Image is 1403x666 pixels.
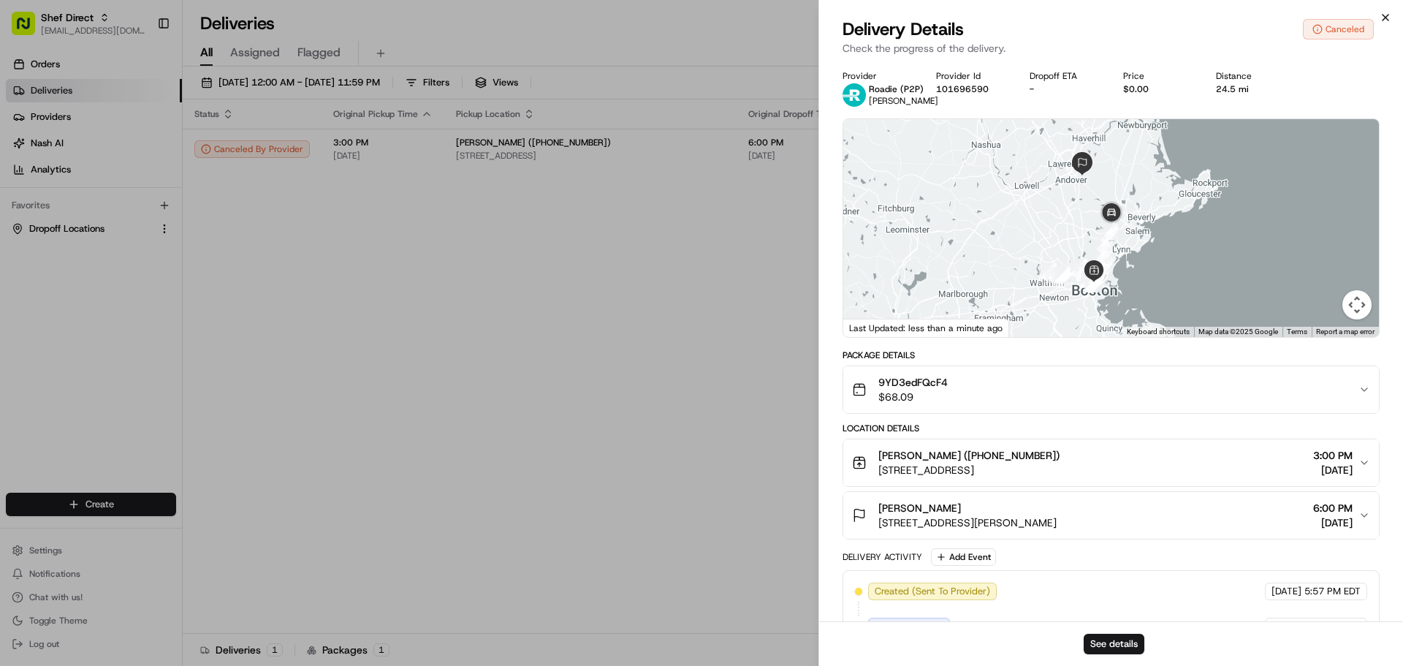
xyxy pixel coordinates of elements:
img: roadie-logo-v2.jpg [843,83,866,107]
img: 1736555255976-a54dd68f-1ca7-489b-9aae-adbdc363a1c4 [15,140,41,166]
button: Canceled [1303,19,1374,39]
img: Nash [15,15,44,44]
span: [DATE] [1313,515,1353,530]
div: Location Details [843,423,1380,434]
span: [DATE] [113,227,143,238]
a: Report a map error [1316,328,1375,336]
div: 📗 [15,289,26,300]
button: [PERSON_NAME][STREET_ADDRESS][PERSON_NAME]6:00 PM[DATE] [843,492,1379,539]
button: See all [227,187,266,205]
div: 7 [1058,265,1074,281]
div: 32 [1102,224,1118,240]
span: API Documentation [138,287,235,302]
span: [DATE] [1313,463,1353,477]
span: [DATE] [1271,620,1301,633]
span: [STREET_ADDRESS] [878,463,1060,477]
input: Clear [38,94,241,110]
div: 30 [1095,246,1111,262]
span: 9YD3edFQcF4 [878,375,948,390]
div: 27 [1084,276,1100,292]
a: Powered byPylon [103,322,177,334]
div: Past conversations [15,190,94,202]
div: 17 [1081,270,1097,287]
span: [DATE] [1271,585,1301,598]
span: 6:00 PM [1313,501,1353,515]
span: • [105,227,110,238]
div: 5 [1054,268,1071,284]
span: 5:57 PM EDT [1304,585,1361,598]
button: Map camera controls [1342,290,1372,319]
div: Price [1123,70,1193,82]
button: Keyboard shortcuts [1127,327,1190,337]
span: Pylon [145,323,177,334]
div: 8 [1060,262,1076,278]
span: 6:05 PM EDT [1304,620,1361,633]
div: 18 [1082,272,1098,288]
div: 9 [1070,259,1086,275]
div: - [1030,83,1100,95]
img: 8571987876998_91fb9ceb93ad5c398215_72.jpg [31,140,57,166]
div: Distance [1216,70,1286,82]
div: Dropoff ETA [1030,70,1100,82]
p: Welcome 👋 [15,58,266,82]
span: [PERSON_NAME] [878,501,961,515]
a: Terms [1287,328,1307,336]
div: 28 [1092,269,1108,285]
div: Provider Id [936,70,1006,82]
img: Shef Support [15,213,38,236]
div: 31 [1097,235,1113,251]
button: 101696590 [936,83,989,95]
div: We're available if you need us! [66,154,201,166]
span: Roadie (P2P) [869,83,924,95]
a: Open this area in Google Maps (opens a new window) [847,318,895,337]
div: 29 [1096,257,1112,273]
div: Provider [843,70,913,82]
div: 💻 [123,289,135,300]
div: $0.00 [1123,83,1193,95]
div: 12 [1071,260,1087,276]
img: Google [847,318,895,337]
div: 13 [1071,260,1087,276]
button: See details [1084,634,1144,654]
div: 16 [1074,262,1090,278]
span: Assigned Driver [875,620,943,633]
div: 10 [1071,259,1087,275]
div: Start new chat [66,140,240,154]
span: $68.09 [878,390,948,404]
span: Created (Sent To Provider) [875,585,990,598]
span: Knowledge Base [29,287,112,302]
div: Delivery Activity [843,551,922,563]
a: 📗Knowledge Base [9,281,118,308]
a: 💻API Documentation [118,281,240,308]
button: [PERSON_NAME] ([PHONE_NUMBER])[STREET_ADDRESS]3:00 PM[DATE] [843,439,1379,486]
button: 9YD3edFQcF4$68.09 [843,366,1379,413]
div: 24.5 mi [1216,83,1286,95]
span: 3:00 PM [1313,448,1353,463]
span: [STREET_ADDRESS][PERSON_NAME] [878,515,1057,530]
span: [PERSON_NAME] [869,95,938,107]
button: Start new chat [248,144,266,162]
div: Package Details [843,349,1380,361]
div: 3 [1046,267,1062,283]
p: Check the progress of the delivery. [843,41,1380,56]
span: Shef Support [45,227,102,238]
div: 1 [1039,262,1055,279]
span: Delivery Details [843,18,964,41]
div: Last Updated: less than a minute ago [843,319,1009,337]
div: 2 [1041,263,1057,279]
span: Map data ©2025 Google [1198,328,1278,336]
span: [PERSON_NAME] ([PHONE_NUMBER]) [878,448,1060,463]
button: Add Event [931,548,996,566]
div: 4 [1052,270,1068,287]
div: 6 [1055,267,1071,283]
